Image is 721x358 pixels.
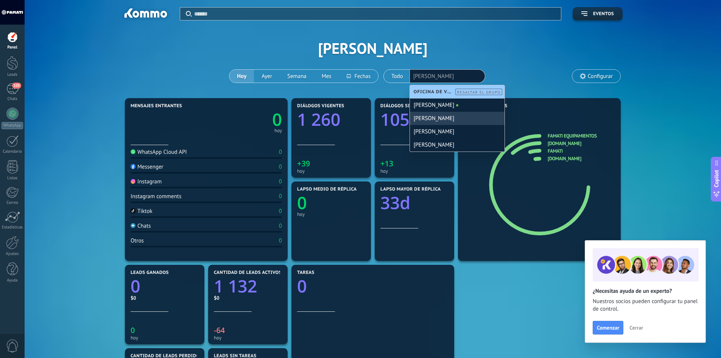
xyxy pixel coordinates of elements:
div: Otros [131,237,144,244]
text: +39 [297,158,310,169]
button: Hoy [229,70,254,83]
button: Elija un usuario[PERSON_NAME] [411,70,468,83]
span: Eventos [593,11,614,17]
text: 105 [380,108,410,131]
div: [PERSON_NAME] [410,98,505,112]
a: 0 [206,108,282,131]
button: Eventos [573,7,623,20]
a: 0 [131,275,199,298]
div: hoy [274,129,282,133]
span: Configurar [588,73,613,80]
img: Instagram [131,179,135,184]
div: Instagram [131,178,162,185]
img: Tiktok [131,208,135,213]
div: hoy [131,335,199,341]
text: 0 [272,108,282,131]
a: Famati [548,148,563,154]
text: -64 [214,325,225,335]
div: 0 [279,163,282,170]
div: [PERSON_NAME] [410,138,505,152]
div: 0 [279,208,282,215]
text: 1 132 [214,275,257,298]
div: 0 [279,178,282,185]
button: Ayer [254,70,280,83]
text: 0 [297,275,307,298]
a: [DOMAIN_NAME] [548,140,581,147]
div: hoy [214,335,282,341]
div: Correo [2,200,23,205]
div: [PERSON_NAME] [410,125,505,138]
a: Famati Equipamientos [548,133,597,139]
div: Leads [2,72,23,77]
span: Tareas [297,270,315,275]
div: $0 [214,295,282,301]
a: 1 132 [214,275,282,298]
div: hoy [297,168,365,174]
button: Mes [314,70,339,83]
span: Mensajes entrantes [131,103,182,109]
span: Leads ganados [131,270,169,275]
span: Copilot [713,170,720,187]
span: Cantidad de leads activos [214,270,282,275]
span: Diálogos vigentes [297,103,344,109]
span: Comenzar [597,325,619,330]
div: Messenger [131,163,164,170]
span: Resaltar el grupo [457,90,501,95]
div: Instagram comments [131,193,181,200]
span: Oficina de Venta [414,89,457,95]
button: Comenzar [593,321,623,335]
div: Panel [2,45,23,50]
a: [DOMAIN_NAME] [548,155,581,162]
div: Listas [2,176,23,181]
div: Chats [131,222,151,230]
div: Estadísticas [2,225,23,230]
img: Chats [131,223,135,228]
text: 1 260 [297,108,340,131]
button: Cerrar [626,322,646,333]
div: 0 [279,237,282,244]
img: WhatsApp Cloud API [131,149,135,154]
button: Fechas [339,70,378,83]
div: WhatsApp Cloud API [131,149,187,156]
h2: ¿Necesitas ayuda de un experto? [593,288,698,295]
text: 0 [131,325,135,335]
div: Chats [2,97,23,102]
span: Lapso mayor de réplica [380,187,441,192]
span: Diálogos sin réplica [380,103,434,109]
button: Todo [384,70,411,83]
div: hoy [297,211,365,217]
div: WhatsApp [2,122,23,129]
button: Semana [280,70,314,83]
text: 33d [380,191,410,214]
div: 0 [279,149,282,156]
div: 0 [279,222,282,230]
span: Cerrar [629,325,643,330]
span: 105 [12,83,21,89]
div: hoy [380,168,448,174]
span: Nuestros socios pueden configurar tu panel de control. [593,298,698,313]
text: +13 [380,158,393,169]
div: Ayuda [2,278,23,283]
a: 0 [297,275,448,298]
div: [PERSON_NAME] [410,112,505,125]
img: Messenger [131,164,135,169]
a: 33d [380,191,448,214]
div: Tiktok [131,208,153,215]
div: Ajustes [2,252,23,256]
span: Lapso medio de réplica [297,187,357,192]
div: $0 [131,295,199,301]
text: 0 [297,191,307,214]
div: 0 [279,193,282,200]
div: Calendario [2,149,23,154]
text: 0 [131,275,140,298]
